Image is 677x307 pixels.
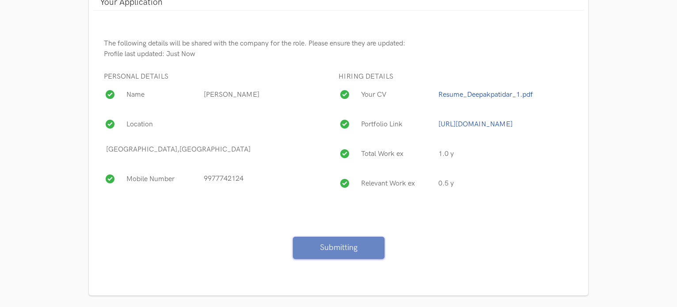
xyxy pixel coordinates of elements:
[202,174,243,184] p: 9977742124
[124,119,202,130] p: Location
[106,174,114,183] img: image alt
[104,72,168,81] span: Personal Details
[106,90,114,99] img: image alt
[436,148,454,159] p: 1.0 y
[359,178,436,189] p: Relevant Work ex
[106,120,114,129] img: image alt
[359,119,436,130] p: Portfolio Link
[340,179,349,188] img: image alt
[104,144,251,155] p: [GEOGRAPHIC_DATA],[GEOGRAPHIC_DATA]
[202,89,259,100] p: [PERSON_NAME]
[340,90,349,99] img: image alt
[359,89,436,100] p: Your CV
[436,178,454,189] p: 0.5 y
[438,120,513,129] a: [URL][DOMAIN_NAME]
[338,72,393,81] span: Hiring Details
[359,148,436,159] p: Total Work ex
[124,89,202,100] p: Name
[340,149,349,158] img: image alt
[340,120,349,129] img: image alt
[104,50,195,58] span: Profile last updated: Just Now
[438,91,533,99] a: Resume_Deepakpatidar_1.pdf
[293,237,384,259] button: Submitting
[124,174,202,185] p: Mobile Number
[104,39,405,48] span: The following details will be shared with the company for the role. Please ensure they are updated:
